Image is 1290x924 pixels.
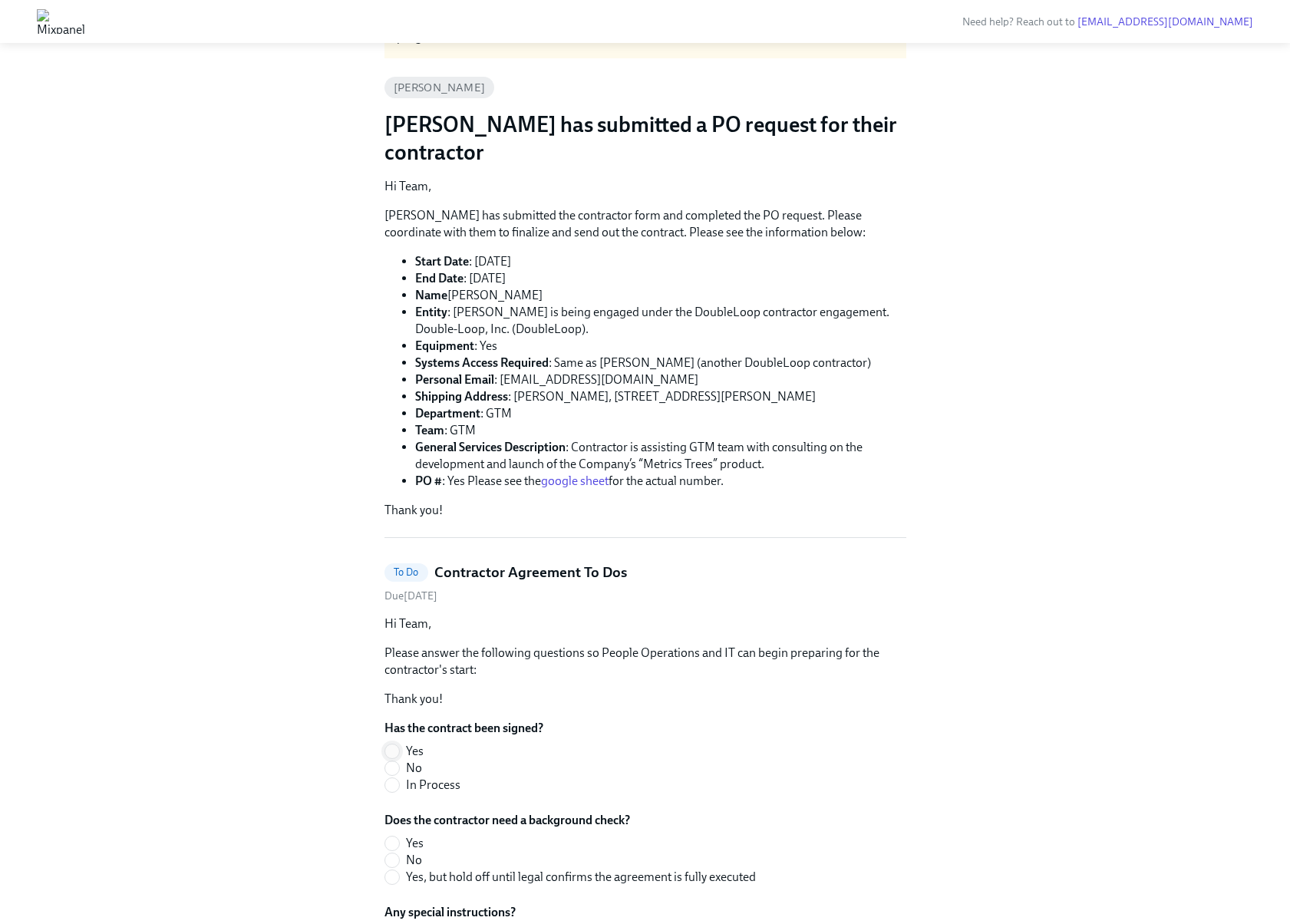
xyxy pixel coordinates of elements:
span: To Do [384,566,428,578]
strong: Name [415,288,447,302]
li: : Yes [415,338,906,355]
h3: [PERSON_NAME] has submitted a PO request for their contractor [384,111,906,166]
h5: Contractor Agreement To Dos [434,563,627,582]
label: Does the contractor need a background check? [384,812,768,829]
span: Yes, but hold off until legal confirms the agreement is fully executed [406,869,756,886]
span: No [406,760,422,777]
strong: Start Date [415,254,469,269]
p: Thank you! [384,691,906,708]
strong: End Date [415,271,464,285]
span: [PERSON_NAME] [384,82,495,94]
strong: General Services Description [415,440,566,454]
li: [PERSON_NAME] [415,287,906,304]
li: : [EMAIL_ADDRESS][DOMAIN_NAME] [415,371,906,388]
a: To DoContractor Agreement To DosDue[DATE] [384,563,906,603]
strong: PO # [415,474,442,488]
span: Yes [406,743,424,760]
a: [EMAIL_ADDRESS][DOMAIN_NAME] [1077,15,1253,28]
strong: Department [415,406,480,421]
li: : GTM [415,405,906,422]
li: : Yes Please see the for the actual number. [415,473,906,490]
li: : Same as [PERSON_NAME] (another DoubleLoop contractor) [415,355,906,371]
li: : [PERSON_NAME] is being engaged under the DoubleLoop contractor engagement. Double-Loop, Inc. (D... [415,304,906,338]
li: : [DATE] [415,270,906,287]
span: No [406,852,422,869]
li: : [DATE] [415,253,906,270]
label: Has the contract been signed? [384,720,543,737]
p: Hi Team, [384,615,906,632]
p: Hi Team, [384,178,906,195]
strong: Equipment [415,338,474,353]
li: : GTM [415,422,906,439]
label: Any special instructions? [384,904,906,921]
strong: Shipping Address [415,389,508,404]
span: In Process [406,777,460,794]
strong: Systems Access Required [415,355,549,370]
p: Please answer the following questions so People Operations and IT can begin preparing for the con... [384,645,906,678]
span: Yes [406,835,424,852]
p: [PERSON_NAME] has submitted the contractor form and completed the PO request. Please coordinate w... [384,207,906,241]
a: google sheet [541,474,609,488]
p: Thank you! [384,502,906,519]
span: Need help? Reach out to [962,15,1253,28]
li: : Contractor is assisting GTM team with consulting on the development and launch of the Company’s... [415,439,906,473]
img: Mixpanel [37,9,85,34]
strong: Personal Email [415,372,494,387]
strong: Team [415,423,444,437]
li: : [PERSON_NAME], [STREET_ADDRESS][PERSON_NAME] [415,388,906,405]
span: Saturday, September 13th 2025, 9:00 am [384,589,437,602]
strong: Entity [415,305,447,319]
